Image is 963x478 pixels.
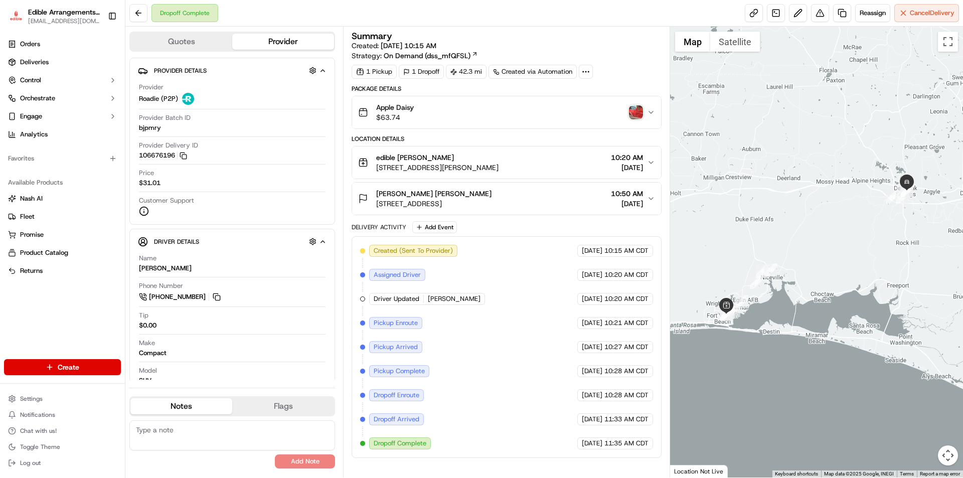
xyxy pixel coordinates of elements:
[604,439,649,448] span: 11:35 AM CDT
[4,90,121,106] button: Orchestrate
[4,359,121,375] button: Create
[95,145,161,155] span: API Documentation
[130,34,232,50] button: Quotes
[4,392,121,406] button: Settings
[4,108,121,124] button: Engage
[900,471,914,476] a: Terms (opens in new tab)
[352,65,397,79] div: 1 Pickup
[721,306,734,319] div: 5
[900,184,913,197] div: 16
[582,246,602,255] span: [DATE]
[384,51,470,61] span: On Demand (dss_mfQFSL)
[10,146,18,154] div: 📗
[4,209,121,225] button: Fleet
[376,199,492,209] span: [STREET_ADDRESS]
[232,34,334,50] button: Provider
[855,4,890,22] button: Reassign
[910,9,954,18] span: Cancel Delivery
[352,51,478,61] div: Strategy:
[8,9,24,24] img: Edible Arrangements - Fort Walton Beach, FL
[8,212,117,221] a: Fleet
[28,7,100,17] span: Edible Arrangements - [GEOGRAPHIC_DATA][PERSON_NAME], [GEOGRAPHIC_DATA]
[139,196,194,205] span: Customer Support
[28,17,100,25] span: [EMAIL_ADDRESS][DOMAIN_NAME]
[582,415,602,424] span: [DATE]
[604,294,649,303] span: 10:20 AM CDT
[489,65,577,79] div: Created via Automation
[139,151,187,160] button: 106676196
[582,318,602,328] span: [DATE]
[10,96,28,114] img: 1736555255976-a54dd68f-1ca7-489b-9aae-adbdc363a1c4
[384,51,478,61] a: On Demand (dss_mfQFSL)
[20,230,44,239] span: Promise
[4,175,121,191] div: Available Products
[352,146,661,179] button: edible [PERSON_NAME][STREET_ADDRESS][PERSON_NAME]10:20 AM[DATE]
[604,391,649,400] span: 10:28 AM CDT
[374,318,418,328] span: Pickup Enroute
[149,292,206,301] span: [PHONE_NUMBER]
[4,456,121,470] button: Log out
[20,459,41,467] span: Log out
[139,349,167,358] div: Compact
[673,464,706,477] img: Google
[582,270,602,279] span: [DATE]
[139,123,161,132] span: bjpmry
[4,424,121,438] button: Chat with us!
[4,72,121,88] button: Control
[352,135,661,143] div: Location Details
[720,307,733,321] div: 11
[154,67,207,75] span: Provider Details
[582,343,602,352] span: [DATE]
[938,445,958,465] button: Map camera controls
[629,105,643,119] img: photo_proof_of_delivery image
[611,189,643,199] span: 10:50 AM
[376,112,414,122] span: $63.74
[775,470,818,477] button: Keyboard shortcuts
[8,230,117,239] a: Promise
[139,339,155,348] span: Make
[582,367,602,376] span: [DATE]
[374,294,419,303] span: Driver Updated
[232,398,334,414] button: Flags
[139,83,164,92] span: Provider
[604,367,649,376] span: 10:28 AM CDT
[604,270,649,279] span: 10:20 AM CDT
[4,150,121,167] div: Favorites
[4,54,121,70] a: Deliveries
[4,245,121,261] button: Product Catalog
[81,141,165,160] a: 💻API Documentation
[582,294,602,303] span: [DATE]
[4,4,104,28] button: Edible Arrangements - Fort Walton Beach, FLEdible Arrangements - [GEOGRAPHIC_DATA][PERSON_NAME], ...
[886,191,899,204] div: 12
[374,391,419,400] span: Dropoff Enroute
[604,246,649,255] span: 10:15 AM CDT
[352,32,392,41] h3: Summary
[10,10,30,30] img: Nash
[376,189,492,199] span: [PERSON_NAME] [PERSON_NAME]
[735,295,748,308] div: 7
[894,4,959,22] button: CancelDelivery
[756,265,769,278] div: 9
[20,212,35,221] span: Fleet
[139,94,178,103] span: Roadie (P2P)
[446,65,487,79] div: 42.3 mi
[374,270,421,279] span: Assigned Driver
[139,366,157,375] span: Model
[182,93,194,105] img: roadie-logo-v2.jpg
[20,194,43,203] span: Nash AI
[171,99,183,111] button: Start new chat
[4,36,121,52] a: Orders
[139,376,151,385] div: SUV
[675,32,710,52] button: Show street map
[428,294,480,303] span: [PERSON_NAME]
[604,318,649,328] span: 10:21 AM CDT
[604,343,649,352] span: 10:27 AM CDT
[138,62,327,79] button: Provider Details
[20,443,60,451] span: Toggle Theme
[4,227,121,243] button: Promise
[374,415,419,424] span: Dropoff Arrived
[4,263,121,279] button: Returns
[20,395,43,403] span: Settings
[604,415,649,424] span: 11:33 AM CDT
